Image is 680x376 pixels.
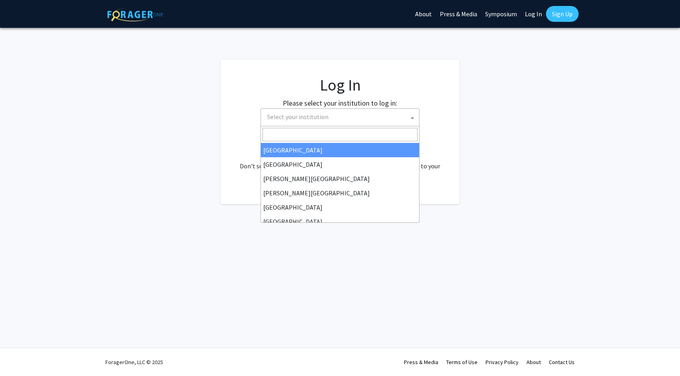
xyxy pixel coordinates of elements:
[107,8,163,21] img: ForagerOne Logo
[267,113,328,121] span: Select your institution
[446,359,478,366] a: Terms of Use
[237,142,443,180] div: No account? . Don't see your institution? about bringing ForagerOne to your institution.
[261,200,419,214] li: [GEOGRAPHIC_DATA]
[527,359,541,366] a: About
[283,98,397,108] label: Please select your institution to log in:
[260,108,420,126] span: Select your institution
[105,348,163,376] div: ForagerOne, LLC © 2025
[404,359,438,366] a: Press & Media
[261,186,419,200] li: [PERSON_NAME][GEOGRAPHIC_DATA]
[486,359,519,366] a: Privacy Policy
[264,109,419,125] span: Select your institution
[262,128,418,141] input: Search
[261,172,419,186] li: [PERSON_NAME][GEOGRAPHIC_DATA]
[261,143,419,157] li: [GEOGRAPHIC_DATA]
[261,157,419,172] li: [GEOGRAPHIC_DATA]
[237,75,443,94] h1: Log In
[6,340,34,370] iframe: Chat
[261,214,419,229] li: [GEOGRAPHIC_DATA]
[549,359,575,366] a: Contact Us
[546,6,579,22] a: Sign Up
